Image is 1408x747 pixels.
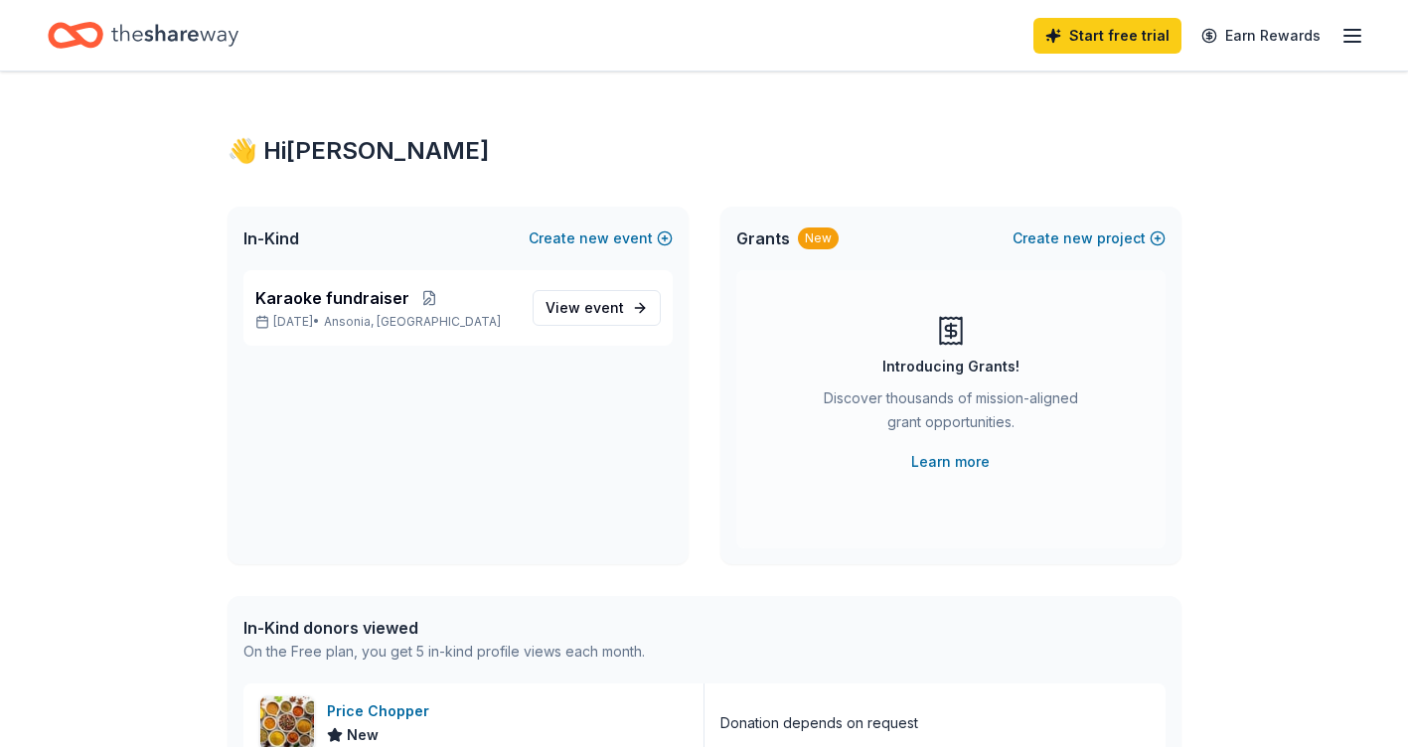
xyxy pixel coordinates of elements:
span: Grants [736,226,790,250]
a: Earn Rewards [1189,18,1332,54]
span: New [347,723,379,747]
span: event [584,299,624,316]
div: New [798,227,839,249]
span: Ansonia, [GEOGRAPHIC_DATA] [324,314,501,330]
a: View event [533,290,661,326]
div: On the Free plan, you get 5 in-kind profile views each month. [243,640,645,664]
div: Donation depends on request [720,711,918,735]
div: Introducing Grants! [882,355,1019,378]
div: Price Chopper [327,699,437,723]
div: Discover thousands of mission-aligned grant opportunities. [816,386,1086,442]
button: Createnewproject [1013,226,1166,250]
span: Karaoke fundraiser [255,286,409,310]
span: new [579,226,609,250]
a: Learn more [911,450,990,474]
div: In-Kind donors viewed [243,616,645,640]
span: View [546,296,624,320]
span: In-Kind [243,226,299,250]
a: Start free trial [1033,18,1181,54]
button: Createnewevent [529,226,673,250]
a: Home [48,12,238,59]
div: 👋 Hi [PERSON_NAME] [228,135,1181,167]
p: [DATE] • [255,314,517,330]
span: new [1063,226,1093,250]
